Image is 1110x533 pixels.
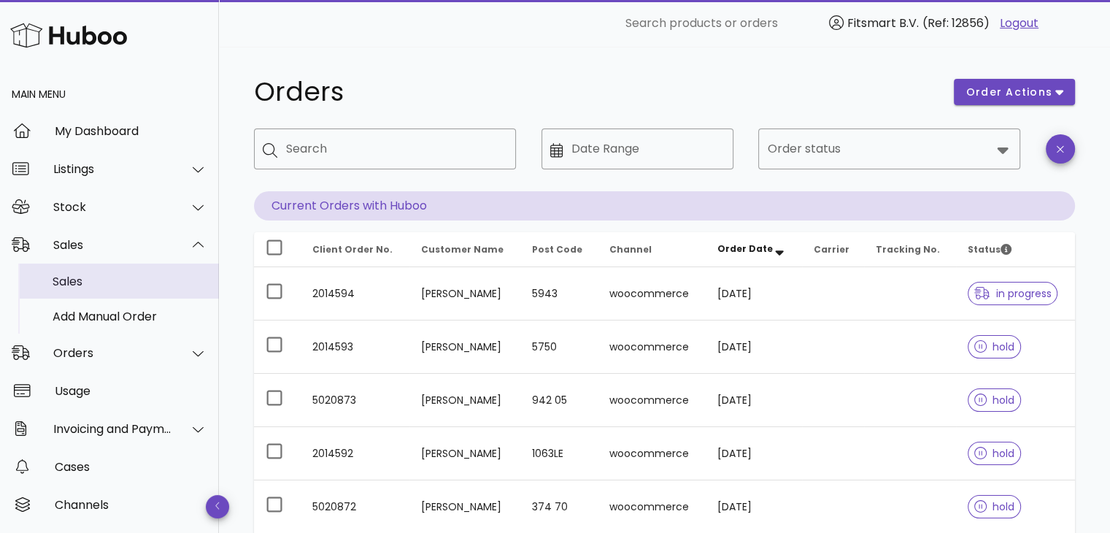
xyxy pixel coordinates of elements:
td: [DATE] [706,374,802,427]
td: [PERSON_NAME] [409,374,520,427]
div: Orders [53,346,172,360]
td: woocommerce [598,374,706,427]
td: 2014593 [301,321,409,374]
span: hold [974,395,1015,405]
td: 5750 [520,321,598,374]
td: [DATE] [706,267,802,321]
td: 2014592 [301,427,409,480]
th: Channel [598,232,706,267]
div: Cases [55,460,207,474]
td: woocommerce [598,427,706,480]
div: Order status [758,129,1020,169]
div: Sales [53,275,207,288]
th: Carrier [802,232,864,267]
span: Tracking No. [876,243,940,256]
div: Usage [55,384,207,398]
button: order actions [954,79,1075,105]
img: Huboo Logo [10,20,127,51]
td: [PERSON_NAME] [409,427,520,480]
td: [PERSON_NAME] [409,321,520,374]
p: Current Orders with Huboo [254,191,1075,221]
span: in progress [974,288,1052,299]
div: Channels [55,498,207,512]
th: Client Order No. [301,232,409,267]
div: Add Manual Order [53,310,207,323]
span: Fitsmart B.V. [847,15,919,31]
th: Customer Name [409,232,520,267]
td: 5020873 [301,374,409,427]
span: Channel [609,243,652,256]
span: hold [974,502,1015,512]
th: Order Date: Sorted descending. Activate to remove sorting. [706,232,802,267]
span: Carrier [814,243,849,256]
span: (Ref: 12856) [922,15,990,31]
div: Stock [53,200,172,214]
th: Status [956,232,1076,267]
td: [DATE] [706,321,802,374]
div: My Dashboard [55,124,207,138]
td: 2014594 [301,267,409,321]
span: hold [974,342,1015,352]
span: order actions [966,85,1053,100]
span: Client Order No. [312,243,393,256]
td: 1063LE [520,427,598,480]
th: Post Code [520,232,598,267]
td: 942 05 [520,374,598,427]
span: hold [974,448,1015,459]
td: [DATE] [706,427,802,480]
th: Tracking No. [864,232,956,267]
span: Customer Name [421,243,504,256]
td: woocommerce [598,321,706,374]
td: woocommerce [598,267,706,321]
h1: Orders [254,79,936,105]
div: Sales [53,238,172,252]
span: Post Code [532,243,582,256]
td: 5943 [520,267,598,321]
div: Listings [53,162,172,176]
div: Invoicing and Payments [53,422,172,436]
td: [PERSON_NAME] [409,267,520,321]
span: Status [968,243,1011,256]
span: Order Date [717,242,773,255]
a: Logout [1000,15,1038,32]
